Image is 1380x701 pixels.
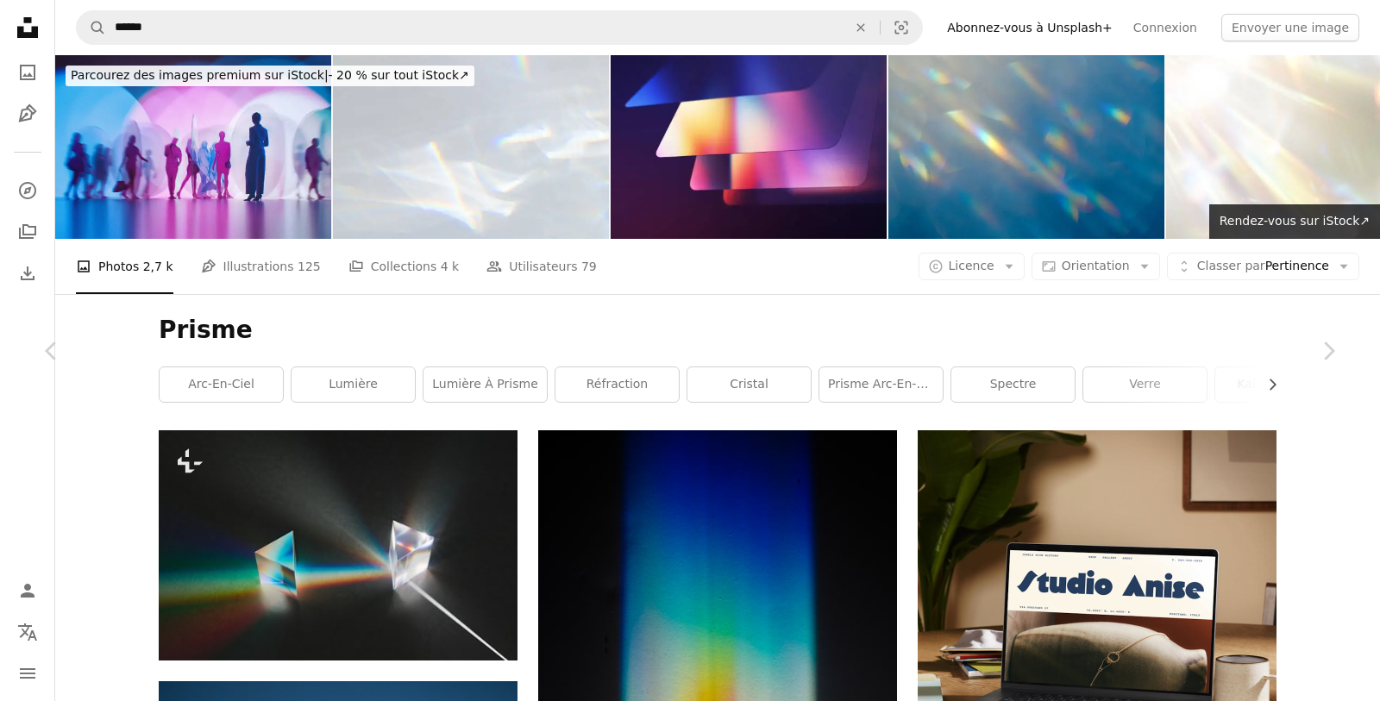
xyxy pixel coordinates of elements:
[71,68,329,82] span: Parcourez des images premium sur iStock |
[538,670,897,685] a: une image floue d’un bâtiment dans l’obscurité
[10,55,45,90] a: Photos
[1032,253,1160,280] button: Orientation
[819,367,943,402] a: prisme arc-en-ciel
[842,11,880,44] button: Effacer
[159,537,517,553] a: une image d’un objet avec une lumière qui en sort
[881,11,922,44] button: Recherche de visuels
[348,239,459,294] a: Collections 4 k
[888,55,1164,239] img: Fond d’effet de lumière de couleur bleue avec un petit éblouissement
[292,367,415,402] a: lumière
[298,257,321,276] span: 125
[10,97,45,131] a: Illustrations
[333,55,609,239] img: Texture de réfraction de la lumière arc-en-ciel de prisme de cristal sur fond blanc superposition
[1220,214,1370,228] span: Rendez-vous sur iStock ↗
[687,367,811,402] a: cristal
[160,367,283,402] a: arc-en-ciel
[486,239,597,294] a: Utilisateurs 79
[10,573,45,608] a: Connexion / S’inscrire
[10,173,45,208] a: Explorer
[10,256,45,291] a: Historique de téléchargement
[1215,367,1339,402] a: kaléidoscope
[1167,253,1359,280] button: Classer parPertinence
[1209,204,1380,239] a: Rendez-vous sur iStock↗
[919,253,1025,280] button: Licence
[55,55,485,97] a: Parcourez des images premium sur iStock|- 20 % sur tout iStock↗
[1276,268,1380,434] a: Suivant
[423,367,547,402] a: Lumière à prisme
[951,367,1075,402] a: spectre
[555,367,679,402] a: réfraction
[441,257,459,276] span: 4 k
[159,315,1276,346] h1: Prisme
[10,615,45,649] button: Langue
[949,259,994,272] span: Licence
[937,14,1123,41] a: Abonnez-vous à Unsplash+
[611,55,887,239] img: Abstract Colorful Gradient Layers in Modern Artistic Design
[10,656,45,691] button: Menu
[1197,258,1329,275] span: Pertinence
[10,215,45,249] a: Collections
[1083,367,1207,402] a: verre
[1257,367,1276,402] button: faire défiler la liste vers la droite
[1221,14,1359,41] button: Envoyer une image
[1062,259,1130,272] span: Orientation
[77,11,106,44] button: Rechercher sur Unsplash
[66,66,474,86] div: - 20 % sur tout iStock ↗
[1123,14,1207,41] a: Connexion
[581,257,597,276] span: 79
[159,430,517,660] img: une image d’un objet avec une lumière qui en sort
[55,55,331,239] img: People silhouettes between abstract glass pieces
[1197,259,1265,272] span: Classer par
[76,10,923,45] form: Rechercher des visuels sur tout le site
[201,239,321,294] a: Illustrations 125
